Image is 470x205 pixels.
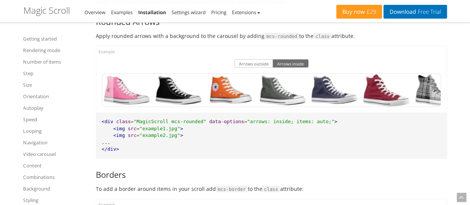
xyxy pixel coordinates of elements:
a: Combinations [23,173,87,182]
span: "example1.jpg" [139,126,180,131]
a: Settings wizard [172,9,206,16]
span: = [131,119,134,124]
a: Styling [23,196,87,205]
span: class [116,119,131,124]
span: "example2.jpg" [139,132,180,138]
a: Content [23,161,87,170]
span: </div> [102,146,119,152]
a: Getting started [23,34,87,43]
h1: Magic Scroll [23,6,70,15]
a: Installation [138,9,166,16]
code: class [314,33,331,40]
span: <img [113,132,125,138]
a: Overview [85,9,106,16]
span: <img [113,126,125,131]
p: Apply rounded arrows with a background to the carousel by adding to the attribute. [96,32,447,41]
a: Looping [23,126,87,135]
h3: Borders [96,170,447,179]
a: Extensions [232,9,260,16]
span: > [180,132,183,138]
button: Arrows outside [234,60,273,68]
span: = [136,132,139,138]
span: > [334,119,337,124]
a: Background [23,184,87,193]
span: Free Trial [416,9,441,15]
a: Orientation [23,92,87,101]
span: ... [102,140,110,145]
span: src [128,132,136,138]
span: £29 [365,9,376,15]
p: To add a border around items in your scroll add to the attribute: [96,185,447,193]
code: mcs-rounded [265,33,299,40]
a: Buy now£29 [336,5,382,19]
button: Arrows inside [273,60,308,68]
span: "arrows: inside; items: auto;" [247,119,334,124]
h3: Rounded Arrows [96,17,447,26]
code: mcs-border [216,186,248,193]
code: class [262,186,280,193]
a: DownloadFree Trial [383,5,447,19]
span: = [136,126,139,131]
span: data-options [209,119,244,124]
a: Autoplay [23,103,87,112]
a: Number of items [23,57,87,66]
a: Step [23,69,87,78]
a: Navigation [23,138,87,147]
span: = [244,119,247,124]
a: Size [23,80,87,89]
span: "MagicScroll mcs-rounded" [134,119,207,124]
a: Pricing [211,9,226,16]
span: <div [102,119,113,124]
span: src [128,126,136,131]
span: > [180,126,183,131]
a: Rendering mode [23,46,87,55]
a: Examples [111,9,133,16]
a: Speed [23,115,87,124]
a: Video carousel [23,150,87,158]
